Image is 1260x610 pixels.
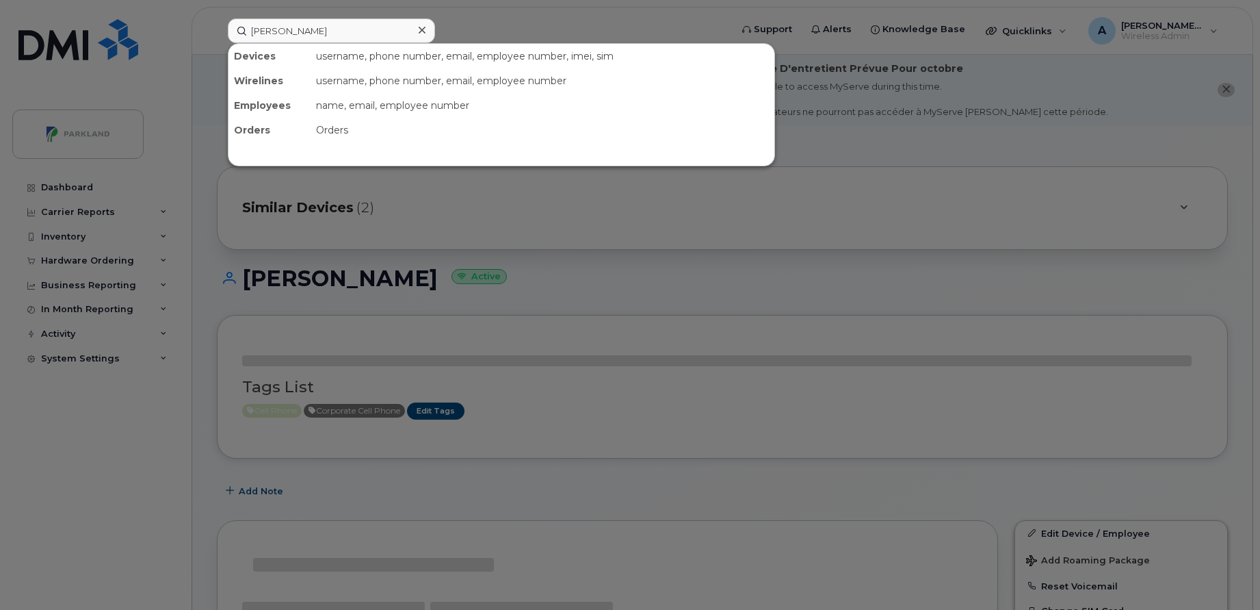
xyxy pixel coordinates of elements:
div: username, phone number, email, employee number, imei, sim [311,44,774,68]
div: name, email, employee number [311,93,774,118]
div: Wirelines [228,68,311,93]
div: Devices [228,44,311,68]
div: Orders [311,118,774,142]
div: username, phone number, email, employee number [311,68,774,93]
div: Orders [228,118,311,142]
div: Employees [228,93,311,118]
